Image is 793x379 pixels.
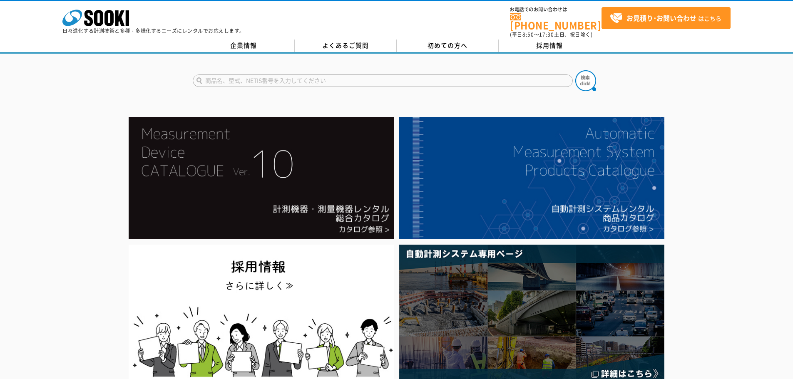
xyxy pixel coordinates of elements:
a: 初めての方へ [397,40,499,52]
a: お見積り･お問い合わせはこちら [602,7,731,29]
a: 企業情報 [193,40,295,52]
p: 日々進化する計測技術と多種・多様化するニーズにレンタルでお応えします。 [62,28,245,33]
span: (平日 ～ 土日、祝日除く) [510,31,592,38]
span: 8:50 [522,31,534,38]
span: お電話でのお問い合わせは [510,7,602,12]
span: 初めての方へ [428,41,467,50]
a: [PHONE_NUMBER] [510,13,602,30]
img: Catalog Ver10 [129,117,394,239]
span: 17:30 [539,31,554,38]
a: 採用情報 [499,40,601,52]
span: はこちら [610,12,721,25]
img: btn_search.png [575,70,596,91]
strong: お見積り･お問い合わせ [626,13,696,23]
a: よくあるご質問 [295,40,397,52]
input: 商品名、型式、NETIS番号を入力してください [193,74,573,87]
img: 自動計測システムカタログ [399,117,664,239]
